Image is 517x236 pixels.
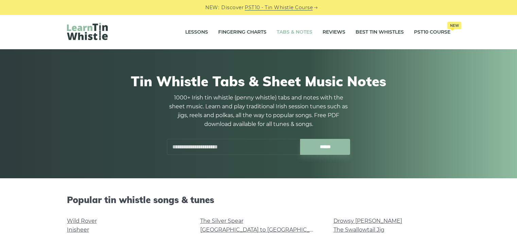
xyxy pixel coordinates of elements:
[67,226,89,233] a: Inisheer
[414,24,450,41] a: PST10 CourseNew
[67,218,97,224] a: Wild Rover
[333,218,402,224] a: Drowsy [PERSON_NAME]
[200,218,243,224] a: The Silver Spear
[356,24,404,41] a: Best Tin Whistles
[447,22,461,29] span: New
[218,24,266,41] a: Fingering Charts
[67,195,450,205] h2: Popular tin whistle songs & tunes
[167,93,350,129] p: 1000+ Irish tin whistle (penny whistle) tabs and notes with the sheet music. Learn and play tradi...
[67,23,108,40] img: LearnTinWhistle.com
[200,226,326,233] a: [GEOGRAPHIC_DATA] to [GEOGRAPHIC_DATA]
[185,24,208,41] a: Lessons
[67,73,450,89] h1: Tin Whistle Tabs & Sheet Music Notes
[277,24,312,41] a: Tabs & Notes
[333,226,384,233] a: The Swallowtail Jig
[323,24,345,41] a: Reviews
